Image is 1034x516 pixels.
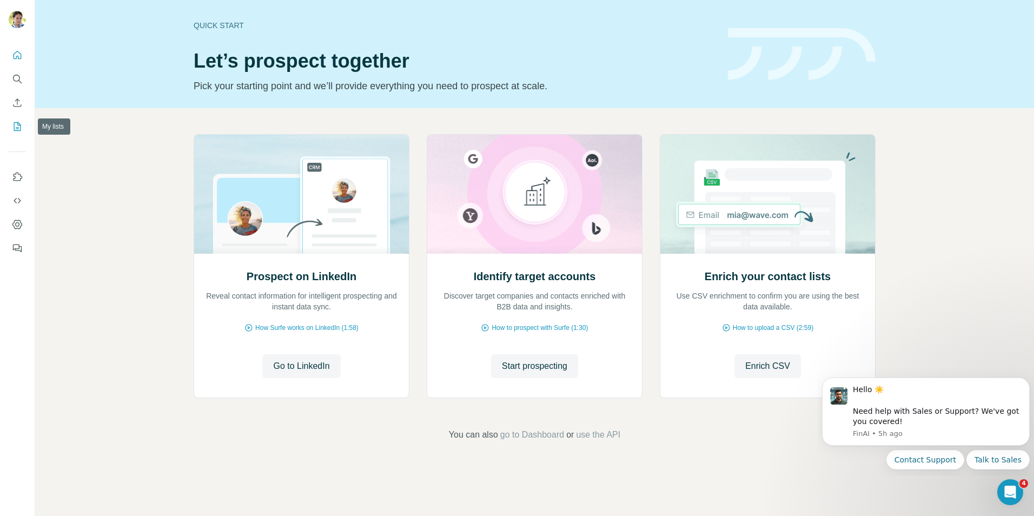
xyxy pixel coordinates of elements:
[576,428,620,441] button: use the API
[1019,479,1028,488] span: 4
[194,78,715,94] p: Pick your starting point and we’ll provide everything you need to prospect at scale.
[9,11,26,28] img: Avatar
[500,428,564,441] button: go to Dashboard
[262,354,340,378] button: Go to LinkedIn
[474,269,596,284] h2: Identify target accounts
[9,117,26,136] button: My lists
[660,135,876,254] img: Enrich your contact lists
[255,323,359,333] span: How Surfe works on LinkedIn (1:58)
[491,354,578,378] button: Start prospecting
[733,323,813,333] span: How to upload a CSV (2:59)
[194,135,409,254] img: Prospect on LinkedIn
[9,93,26,113] button: Enrich CSV
[566,428,574,441] span: or
[9,215,26,234] button: Dashboard
[205,290,398,312] p: Reveal contact information for intelligent prospecting and instant data sync.
[9,191,26,210] button: Use Surfe API
[492,323,588,333] span: How to prospect with Surfe (1:30)
[9,239,26,258] button: Feedback
[427,135,642,254] img: Identify target accounts
[9,45,26,65] button: Quick start
[194,50,715,72] h1: Let’s prospect together
[997,479,1023,505] iframe: Intercom live chat
[734,354,801,378] button: Enrich CSV
[502,360,567,373] span: Start prospecting
[247,269,356,284] h2: Prospect on LinkedIn
[671,290,864,312] p: Use CSV enrichment to confirm you are using the best data available.
[273,360,329,373] span: Go to LinkedIn
[9,69,26,89] button: Search
[194,20,715,31] div: Quick start
[728,28,876,81] img: banner
[705,269,831,284] h2: Enrich your contact lists
[438,290,631,312] p: Discover target companies and contacts enriched with B2B data and insights.
[9,167,26,187] button: Use Surfe on LinkedIn
[745,360,790,373] span: Enrich CSV
[449,428,498,441] span: You can also
[818,368,1034,476] iframe: Intercom notifications message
